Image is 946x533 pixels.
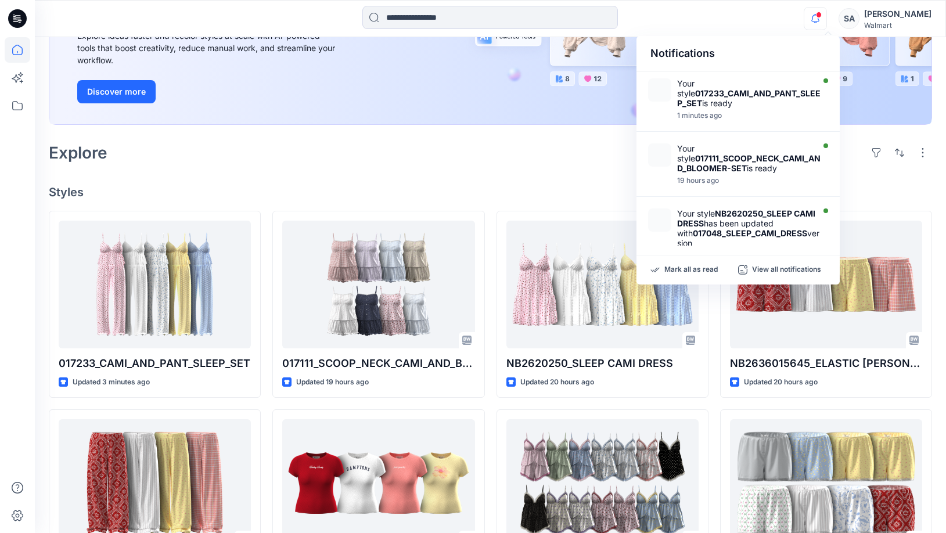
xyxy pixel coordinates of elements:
[677,177,821,185] div: Monday, September 15, 2025 23:37
[864,7,931,21] div: [PERSON_NAME]
[282,221,474,348] a: 017111_SCOOP_NECK_CAMI_AND_BLOOMER-SET
[752,265,821,275] p: View all notifications
[77,80,339,103] a: Discover more
[677,78,821,108] div: Your style is ready
[693,228,807,238] strong: 017048_SLEEP_CAMI_DRESS
[677,111,821,120] div: Tuesday, September 16, 2025 18:54
[282,355,474,372] p: 017111_SCOOP_NECK_CAMI_AND_BLOOMER-SET
[77,80,156,103] button: Discover more
[677,153,821,173] strong: 017111_SCOOP_NECK_CAMI_AND_BLOOMER-SET
[744,376,818,388] p: Updated 20 hours ago
[864,21,931,30] div: Walmart
[520,376,594,388] p: Updated 20 hours ago
[506,221,699,348] a: NB2620250_SLEEP CAMI DRESS
[730,355,922,372] p: NB2636015645_ELASTIC [PERSON_NAME] SHORTS
[506,355,699,372] p: NB2620250_SLEEP CAMI DRESS
[648,208,671,232] img: 017048_SLEEP_CAMI_DRESS
[677,208,815,228] strong: NB2620250_SLEEP CAMI DRESS
[677,88,821,108] strong: 017233_CAMI_AND_PANT_SLEEP_SET
[677,208,821,248] div: Your style has been updated with version
[59,221,251,348] a: 017233_CAMI_AND_PANT_SLEEP_SET
[677,143,821,173] div: Your style is ready
[648,143,671,167] img: 017111_SCOOP_NECK_CAMI_AND_BLOOMER-SET
[648,78,671,102] img: 017233_CAMI_AND_PANT_SLEEP_SET
[636,36,840,71] div: Notifications
[73,376,150,388] p: Updated 3 minutes ago
[59,355,251,372] p: 017233_CAMI_AND_PANT_SLEEP_SET
[296,376,369,388] p: Updated 19 hours ago
[49,143,107,162] h2: Explore
[49,185,932,199] h4: Styles
[664,265,718,275] p: Mark all as read
[77,30,339,66] div: Explore ideas faster and recolor styles at scale with AI-powered tools that boost creativity, red...
[839,8,859,29] div: SA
